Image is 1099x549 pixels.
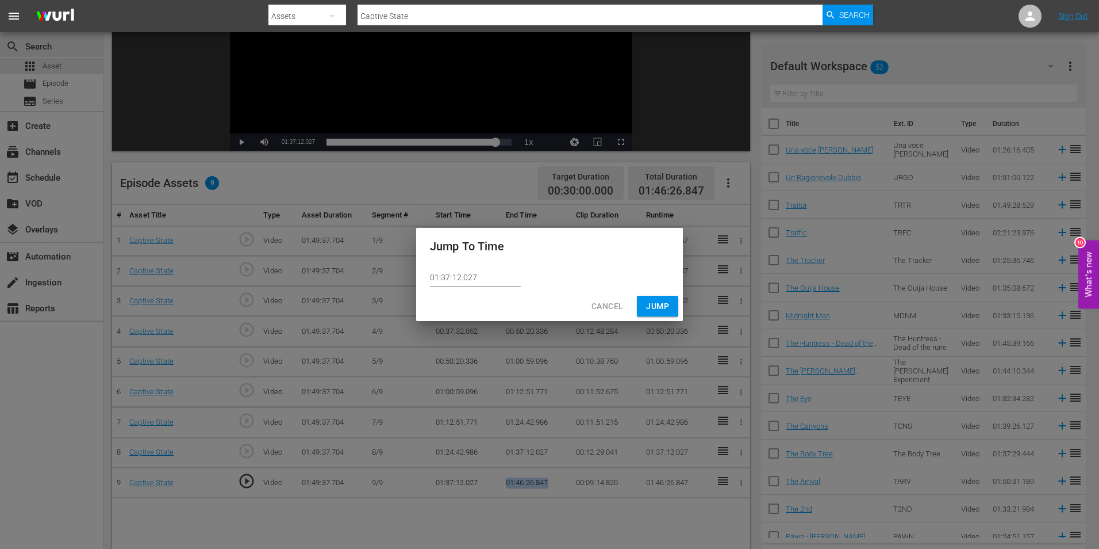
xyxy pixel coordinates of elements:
button: Open Feedback Widget [1078,241,1099,309]
button: Jump [637,296,678,317]
img: ans4CAIJ8jUAAAAAAAAAAAAAAAAAAAAAAAAgQb4GAAAAAAAAAAAAAAAAAAAAAAAAJMjXAAAAAAAAAAAAAAAAAAAAAAAAgAT5G... [28,3,83,30]
div: 10 [1075,238,1085,247]
span: menu [7,9,21,23]
span: Cancel [591,299,623,314]
span: Search [839,5,870,25]
span: Jump [646,299,669,314]
button: Cancel [582,296,632,317]
h2: Jump To Time [430,237,669,256]
a: Sign Out [1058,12,1088,21]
